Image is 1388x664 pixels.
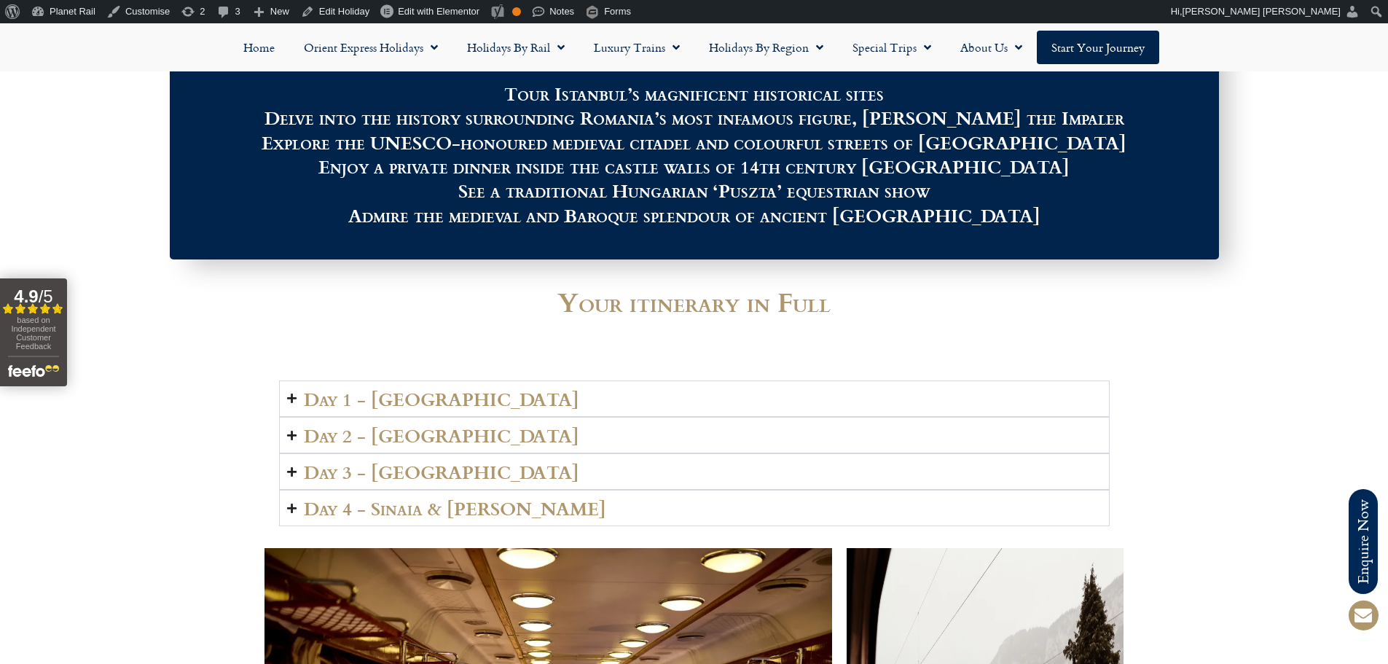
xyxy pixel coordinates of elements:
span: Edit with Elementor [398,6,479,17]
summary: Day 1 - [GEOGRAPHIC_DATA] [279,380,1110,417]
a: Holidays by Region [694,31,838,64]
span: Tour Istanbul’s magnificent historical sites [504,79,884,107]
div: Accordion. Open links with Enter or Space, close with Escape, and navigate with Arrow Keys [279,380,1110,527]
a: Start your Journey [1037,31,1159,64]
summary: Day 4 - Sinaia & [PERSON_NAME] [279,490,1110,526]
a: Luxury Trains [579,31,694,64]
div: OK [512,7,521,16]
a: Holidays by Rail [452,31,579,64]
nav: Menu [7,31,1381,64]
span: See a traditional Hungarian ‘Puszta’ equestrian show [458,176,930,204]
h2: Day 1 - [GEOGRAPHIC_DATA] [304,388,579,409]
span: Admire the medieval and Baroque splendour of ancient [GEOGRAPHIC_DATA] [348,201,1040,229]
span: Enjoy a private dinner inside the castle walls of 14th century [GEOGRAPHIC_DATA] [318,152,1070,180]
h2: Day 2 - [GEOGRAPHIC_DATA] [304,425,579,445]
h2: Your itinerary in Full [279,289,1110,315]
a: Special Trips [838,31,946,64]
h2: Day 4 - Sinaia & [PERSON_NAME] [304,498,606,518]
h2: Day 3 - [GEOGRAPHIC_DATA] [304,461,579,482]
summary: Day 2 - [GEOGRAPHIC_DATA] [279,417,1110,453]
a: About Us [946,31,1037,64]
span: [PERSON_NAME] [PERSON_NAME] [1183,6,1341,17]
span: Explore the UNESCO-honoured medieval citadel and colourful streets of [GEOGRAPHIC_DATA] [262,128,1126,156]
a: Orient Express Holidays [289,31,452,64]
span: Delve into the history surrounding Romania’s most infamous figure, [PERSON_NAME] the Impaler [264,103,1124,131]
summary: Day 3 - [GEOGRAPHIC_DATA] [279,453,1110,490]
a: Home [229,31,289,64]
